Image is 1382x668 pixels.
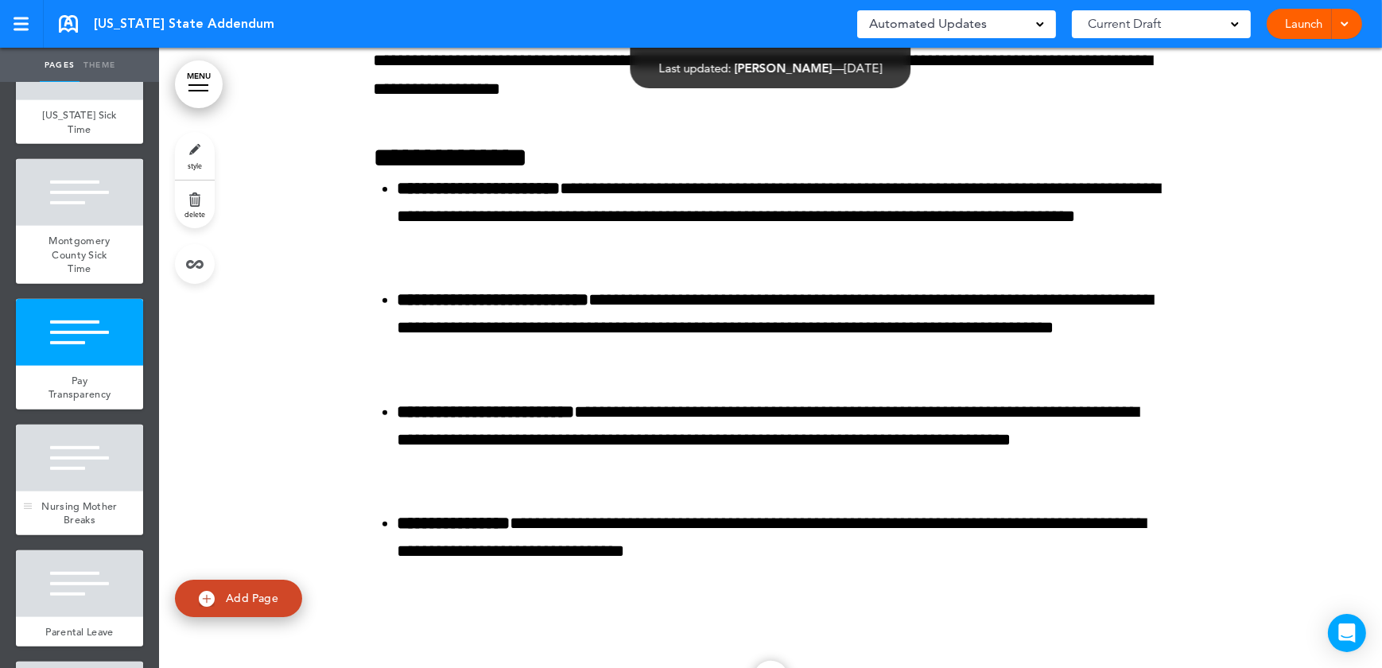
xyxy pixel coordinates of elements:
[42,108,117,136] span: [US_STATE] Sick Time
[49,234,111,275] span: Montgomery County Sick Time
[184,209,205,219] span: delete
[659,60,732,76] span: Last updated:
[869,13,987,35] span: Automated Updates
[175,181,215,228] a: delete
[735,60,833,76] span: [PERSON_NAME]
[175,132,215,180] a: style
[16,617,143,647] a: Parental Leave
[659,62,883,74] div: —
[40,48,80,83] a: Pages
[1328,614,1366,652] div: Open Intercom Messenger
[41,499,117,527] span: Nursing Mother Breaks
[16,100,143,144] a: [US_STATE] Sick Time
[199,591,215,607] img: add.svg
[80,48,119,83] a: Theme
[49,374,111,402] span: Pay Transparency
[175,580,302,617] a: Add Page
[16,366,143,410] a: Pay Transparency
[844,60,883,76] span: [DATE]
[226,591,278,605] span: Add Page
[1088,13,1161,35] span: Current Draft
[94,15,274,33] span: [US_STATE] State Addendum
[16,226,143,284] a: Montgomery County Sick Time
[188,161,202,170] span: style
[45,625,113,639] span: Parental Leave
[1279,9,1329,39] a: Launch
[175,60,223,108] a: MENU
[16,491,143,535] a: Nursing Mother Breaks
